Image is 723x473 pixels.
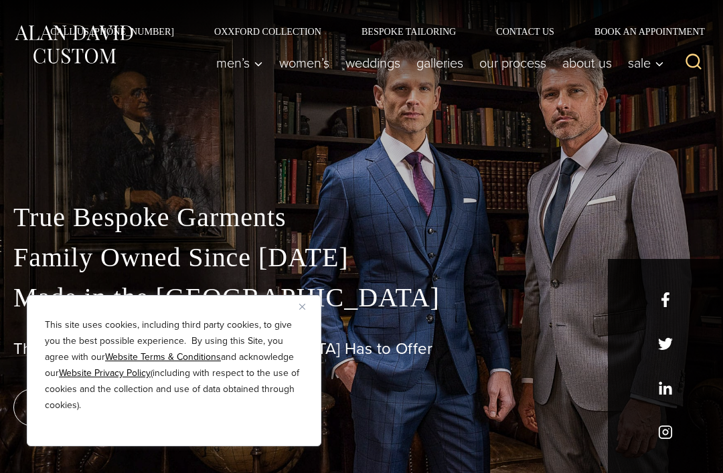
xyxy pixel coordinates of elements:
[13,389,201,426] a: book an appointment
[30,27,710,36] nav: Secondary Navigation
[13,197,710,318] p: True Bespoke Garments Family Owned Since [DATE] Made in the [GEOGRAPHIC_DATA]
[554,50,620,76] a: About Us
[299,298,315,314] button: Close
[408,50,471,76] a: Galleries
[13,339,710,359] h1: The Best Custom Suits [GEOGRAPHIC_DATA] Has to Offer
[216,56,263,70] span: Men’s
[677,47,710,79] button: View Search Form
[59,366,151,380] a: Website Privacy Policy
[341,27,476,36] a: Bespoke Tailoring
[13,22,134,67] img: Alan David Custom
[299,304,305,310] img: Close
[271,50,337,76] a: Women’s
[45,317,303,413] p: This site uses cookies, including third party cookies, to give you the best possible experience. ...
[337,50,408,76] a: weddings
[628,56,664,70] span: Sale
[208,50,671,76] nav: Primary Navigation
[30,27,194,36] a: Call Us [PHONE_NUMBER]
[471,50,554,76] a: Our Process
[476,27,574,36] a: Contact Us
[194,27,341,36] a: Oxxford Collection
[574,27,710,36] a: Book an Appointment
[105,350,221,364] a: Website Terms & Conditions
